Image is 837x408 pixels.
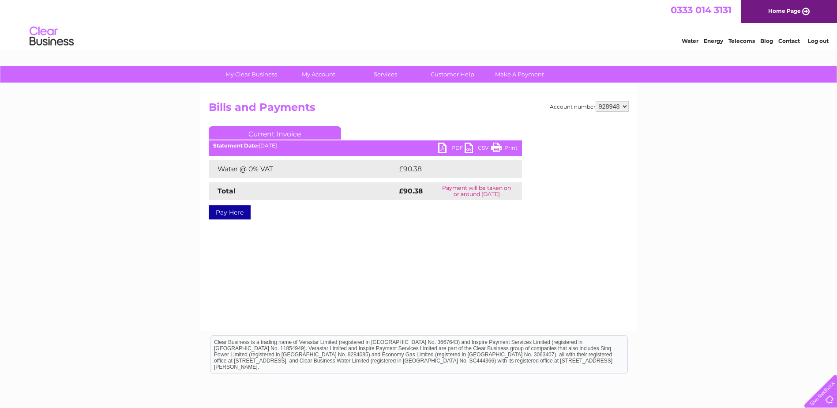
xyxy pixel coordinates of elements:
a: Blog [760,38,773,44]
a: Pay Here [209,205,251,219]
a: Services [349,66,422,83]
td: Water @ 0% VAT [209,160,397,178]
a: Current Invoice [209,126,341,140]
a: 0333 014 3131 [671,4,732,15]
a: Energy [704,38,723,44]
a: Water [682,38,698,44]
a: PDF [438,143,465,155]
h2: Bills and Payments [209,101,629,118]
a: Telecoms [728,38,755,44]
div: [DATE] [209,143,522,149]
strong: Total [218,187,236,195]
a: Print [491,143,518,155]
div: Clear Business is a trading name of Verastar Limited (registered in [GEOGRAPHIC_DATA] No. 3667643... [210,5,627,43]
a: Log out [808,38,829,44]
b: Statement Date: [213,142,259,149]
td: £90.38 [397,160,505,178]
a: My Clear Business [215,66,288,83]
strong: £90.38 [399,187,423,195]
a: Make A Payment [483,66,556,83]
a: CSV [465,143,491,155]
img: logo.png [29,23,74,50]
div: Account number [550,101,629,112]
td: Payment will be taken on or around [DATE] [432,182,522,200]
a: My Account [282,66,355,83]
a: Customer Help [416,66,489,83]
a: Contact [778,38,800,44]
